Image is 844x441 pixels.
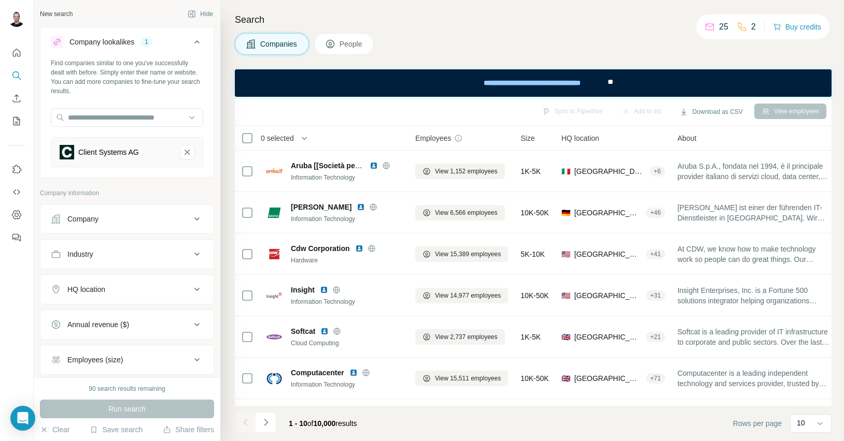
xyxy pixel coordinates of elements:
[435,249,501,259] span: View 15,389 employees
[40,424,69,435] button: Clear
[291,256,403,265] div: Hardware
[67,355,123,365] div: Employees (size)
[646,332,665,342] div: + 21
[646,208,665,217] div: + 46
[678,161,831,182] span: Aruba S.p.A., fondata nel 1994, è il principale provider italiano di servizi cloud, data center, ...
[320,327,329,335] img: LinkedIn logo
[415,371,508,386] button: View 15,511 employees
[435,208,498,217] span: View 6,566 employees
[751,21,756,33] p: 2
[574,166,645,177] span: [GEOGRAPHIC_DATA], [GEOGRAPHIC_DATA], [GEOGRAPHIC_DATA]
[521,373,548,384] span: 10K-50K
[67,284,105,295] div: HQ location
[8,43,25,62] button: Quick start
[349,369,358,377] img: LinkedIn logo
[678,244,831,264] span: At CDW, we know how to make technology work so people can do great things. Our experts bring a fu...
[235,12,832,27] h4: Search
[291,243,350,254] span: Cdw Corporation
[355,244,363,253] img: LinkedIn logo
[140,37,152,47] div: 1
[733,418,782,429] span: Rows per page
[719,21,728,33] p: 25
[256,412,276,433] button: Navigate to next page
[561,208,570,218] span: 🇩🇪
[235,69,832,97] iframe: Banner
[67,249,93,259] div: Industry
[10,406,35,431] div: Open Intercom Messenger
[357,203,365,211] img: LinkedIn logo
[60,145,74,159] img: Client Systems AG-logo
[67,214,99,224] div: Company
[291,214,403,224] div: Information Technology
[574,249,642,259] span: [GEOGRAPHIC_DATA], [US_STATE]
[180,145,194,159] button: Client Systems AG-remove-button
[646,374,665,383] div: + 71
[646,249,665,259] div: + 41
[435,291,501,300] span: View 14,977 employees
[40,30,214,58] button: Company lookalikes1
[266,246,283,262] img: Logo of Cdw Corporation
[415,164,505,179] button: View 1,152 employees
[266,329,283,345] img: Logo of Softcat
[340,39,363,49] span: People
[291,380,403,389] div: Information Technology
[678,133,697,143] span: About
[672,104,750,120] button: Download as CSV
[78,147,139,157] div: Client Systems AG
[415,205,505,220] button: View 6,566 employees
[435,167,498,176] span: View 1,152 employees
[40,347,214,372] button: Employees (size)
[8,112,25,130] button: My lists
[260,39,298,49] span: Companies
[8,205,25,224] button: Dashboard
[314,419,336,428] span: 10,000
[370,161,378,170] img: LinkedIn logo
[291,367,344,378] span: Computacenter
[40,242,214,267] button: Industry
[8,66,25,85] button: Search
[521,290,548,301] span: 10K-50K
[773,20,821,34] button: Buy credits
[51,58,203,96] div: Find companies similar to one you've successfully dealt with before. Simply enter their name or w...
[40,277,214,302] button: HQ location
[678,202,831,223] span: [PERSON_NAME] ist einer der führenden IT-Dienstleister in [GEOGRAPHIC_DATA]. Wir gestalten zukunf...
[40,312,214,337] button: Annual revenue ($)
[561,332,570,342] span: 🇬🇧
[289,419,357,428] span: results
[8,89,25,108] button: Enrich CSV
[266,168,283,174] img: Logo of Aruba [[Società per Azioni
[415,133,451,143] span: Employees
[291,297,403,306] div: Information Technology
[650,167,665,176] div: + 6
[574,332,642,342] span: [GEOGRAPHIC_DATA], [GEOGRAPHIC_DATA], [GEOGRAPHIC_DATA]
[521,133,534,143] span: Size
[415,329,505,345] button: View 2,737 employees
[289,419,307,428] span: 1 - 10
[40,9,73,19] div: New search
[67,319,129,330] div: Annual revenue ($)
[435,332,498,342] span: View 2,737 employees
[90,424,143,435] button: Save search
[561,290,570,301] span: 🇺🇸
[574,290,642,301] span: [GEOGRAPHIC_DATA], [US_STATE]
[521,208,548,218] span: 10K-50K
[521,332,541,342] span: 1K-5K
[646,291,665,300] div: + 31
[163,424,214,435] button: Share filters
[291,173,403,182] div: Information Technology
[180,6,220,22] button: Hide
[291,326,315,336] span: Softcat
[415,288,508,303] button: View 14,977 employees
[521,249,545,259] span: 5K-10K
[320,286,328,294] img: LinkedIn logo
[797,418,805,428] p: 10
[266,287,283,304] img: Logo of Insight
[261,133,294,143] span: 0 selected
[561,249,570,259] span: 🇺🇸
[574,208,642,218] span: [GEOGRAPHIC_DATA], [GEOGRAPHIC_DATA]
[291,161,382,170] span: Aruba [[Società per Azioni
[69,37,134,47] div: Company lookalikes
[415,246,508,262] button: View 15,389 employees
[266,204,283,221] img: Logo of Bechtle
